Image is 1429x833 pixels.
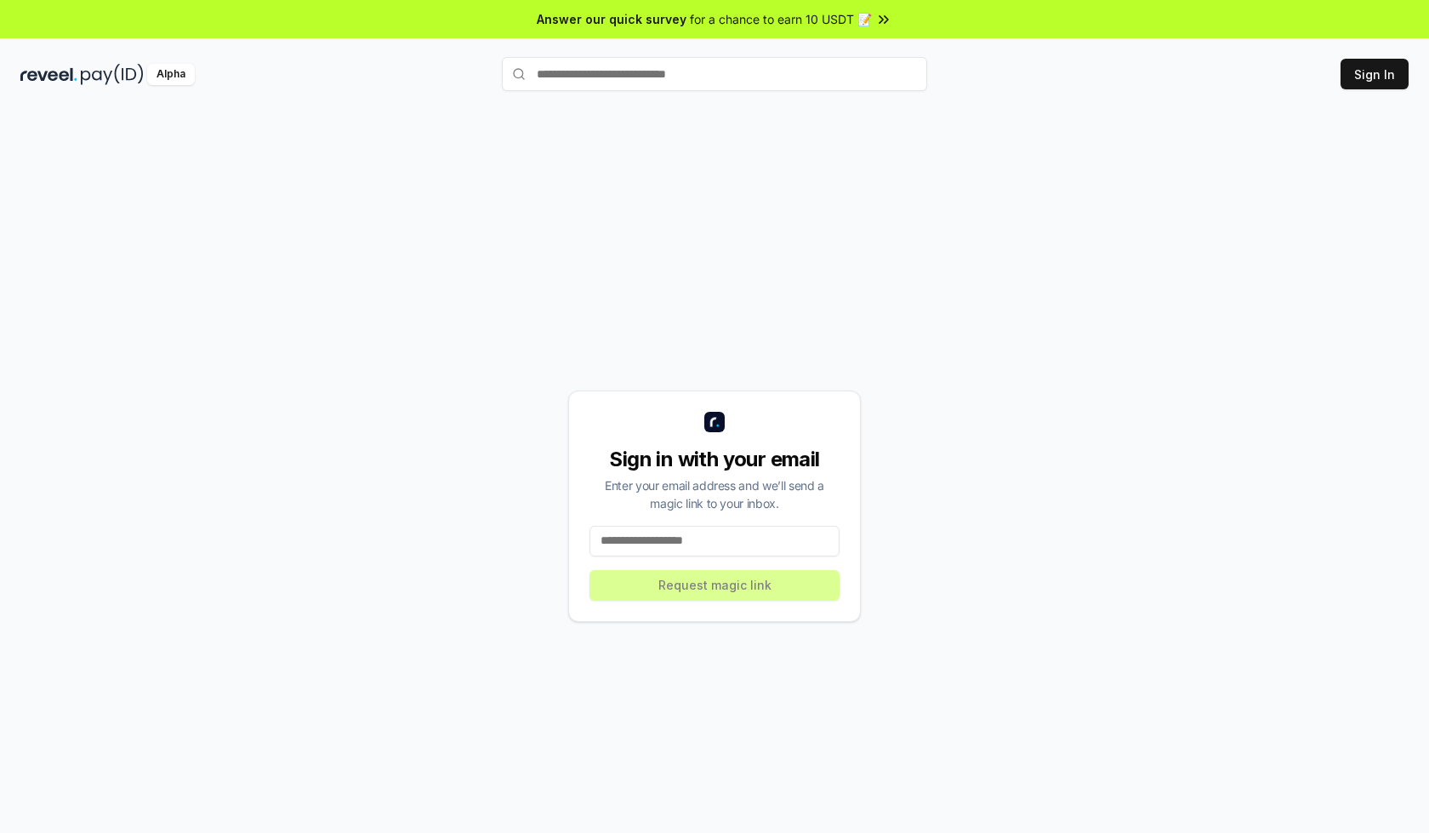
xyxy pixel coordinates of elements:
[537,10,686,28] span: Answer our quick survey
[589,446,840,473] div: Sign in with your email
[81,64,144,85] img: pay_id
[704,412,725,432] img: logo_small
[690,10,872,28] span: for a chance to earn 10 USDT 📝
[20,64,77,85] img: reveel_dark
[1341,59,1409,89] button: Sign In
[147,64,195,85] div: Alpha
[589,476,840,512] div: Enter your email address and we’ll send a magic link to your inbox.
